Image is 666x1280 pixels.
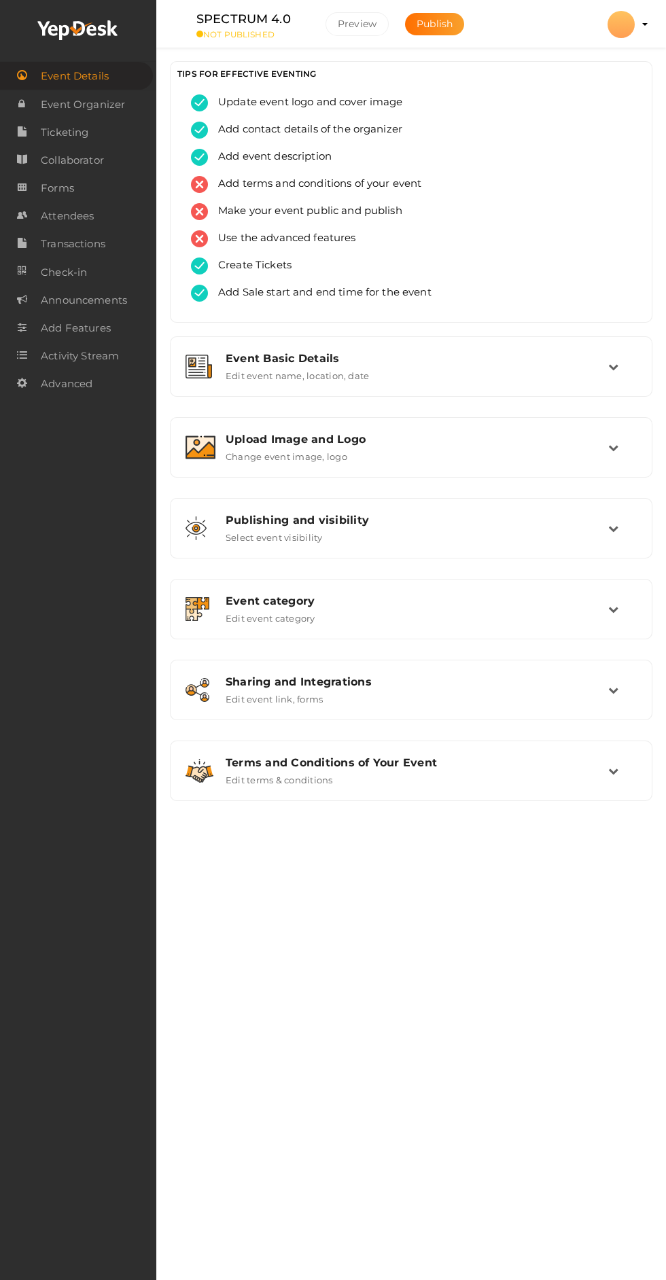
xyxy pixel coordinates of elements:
img: tick-success.svg [191,285,208,302]
img: sharing.svg [186,678,209,702]
span: Ticketing [41,119,88,146]
span: Announcements [41,287,127,314]
label: Edit event name, location, date [226,365,369,381]
span: Event Organizer [41,91,125,118]
span: Make your event public and publish [208,203,402,220]
span: Advanced [41,370,92,397]
span: Transactions [41,230,105,257]
div: Terms and Conditions of Your Event [226,756,608,769]
img: handshake.svg [186,759,213,783]
a: Event Basic Details Edit event name, location, date [177,371,645,384]
label: Select event visibility [226,527,323,543]
a: Publishing and visibility Select event visibility [177,533,645,546]
span: Update event logo and cover image [208,94,403,111]
label: Edit event link, forms [226,688,323,705]
span: Add Features [41,315,111,342]
img: image.svg [186,435,215,459]
a: Sharing and Integrations Edit event link, forms [177,694,645,707]
img: tick-success.svg [191,122,208,139]
span: Event Details [41,63,109,90]
a: Upload Image and Logo Change event image, logo [177,452,645,465]
a: Event category Edit event category [177,614,645,626]
label: Change event image, logo [226,446,347,462]
div: Upload Image and Logo [226,433,608,446]
label: SPECTRUM 4.0 [196,10,291,29]
h3: TIPS FOR EFFECTIVE EVENTING [177,69,645,79]
span: Publish [417,18,453,30]
img: category.svg [186,597,209,621]
span: Add terms and conditions of your event [208,176,421,193]
img: event-details.svg [186,355,212,378]
span: Add contact details of the organizer [208,122,402,139]
span: Attendees [41,202,94,230]
label: Edit terms & conditions [226,769,333,785]
span: Activity Stream [41,342,119,370]
div: Event category [226,594,608,607]
div: Event Basic Details [226,352,608,365]
small: NOT PUBLISHED [196,29,305,39]
button: Preview [326,12,389,36]
img: error.svg [191,230,208,247]
label: Edit event category [226,607,315,624]
span: Create Tickets [208,257,292,274]
button: Publish [405,13,464,35]
span: Publishing and visibility [226,514,369,527]
img: error.svg [191,176,208,193]
span: Collaborator [41,147,104,174]
a: Terms and Conditions of Your Event Edit terms & conditions [177,775,645,788]
div: Sharing and Integrations [226,675,608,688]
img: error.svg [191,203,208,220]
img: tick-success.svg [191,149,208,166]
span: Check-in [41,259,87,286]
img: shared-vision.svg [186,516,207,540]
span: Use the advanced features [208,230,356,247]
img: tick-success.svg [191,94,208,111]
span: Add event description [208,149,332,166]
span: Add Sale start and end time for the event [208,285,432,302]
img: tick-success.svg [191,257,208,274]
span: Forms [41,175,74,202]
